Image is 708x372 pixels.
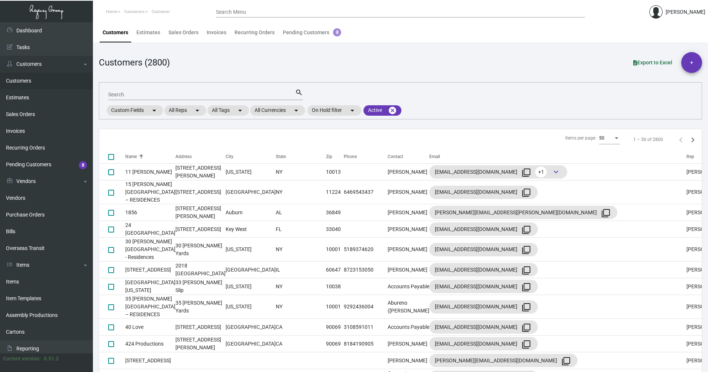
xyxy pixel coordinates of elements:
[125,336,175,352] td: 424 Productions
[276,336,326,352] td: CA
[388,153,403,160] div: Contact
[363,105,401,116] mat-chip: Active
[344,153,357,160] div: Phone
[226,204,276,221] td: Auburn
[193,106,202,115] mat-icon: arrow_drop_down
[276,204,326,221] td: AL
[388,180,429,204] td: [PERSON_NAME]
[562,357,570,366] mat-icon: filter_none
[388,262,429,278] td: [PERSON_NAME]
[522,340,531,349] mat-icon: filter_none
[388,295,429,319] td: Abureno ([PERSON_NAME]
[326,278,344,295] td: 10038
[175,238,226,262] td: 30 [PERSON_NAME] Yards
[226,164,276,180] td: [US_STATE]
[235,29,275,36] div: Recurring Orders
[307,105,361,116] mat-chip: On Hold filter
[388,204,429,221] td: [PERSON_NAME]
[292,106,301,115] mat-icon: arrow_drop_down
[276,238,326,262] td: NY
[435,321,532,333] div: [EMAIL_ADDRESS][DOMAIN_NAME]
[125,204,175,221] td: 1856
[326,295,344,319] td: 10001
[388,164,429,180] td: [PERSON_NAME]
[276,262,326,278] td: IL
[276,221,326,238] td: FL
[125,319,175,336] td: 40 Love
[326,153,344,160] div: Zip
[435,223,532,235] div: [EMAIL_ADDRESS][DOMAIN_NAME]
[106,9,117,14] span: Home
[326,336,344,352] td: 90069
[168,29,198,36] div: Sales Orders
[627,56,678,69] button: Export to Excel
[226,153,276,160] div: City
[435,280,532,292] div: [EMAIL_ADDRESS][DOMAIN_NAME]
[326,204,344,221] td: 36849
[250,105,305,116] mat-chip: All Currencies
[326,180,344,204] td: 11224
[535,167,547,177] span: +1
[276,295,326,319] td: NY
[107,105,163,116] mat-chip: Custom Fields
[175,204,226,221] td: [STREET_ADDRESS][PERSON_NAME]
[226,180,276,204] td: [GEOGRAPHIC_DATA]
[175,278,226,295] td: 33 [PERSON_NAME] Slip
[388,336,429,352] td: [PERSON_NAME]
[435,206,612,218] div: [PERSON_NAME][EMAIL_ADDRESS][PERSON_NAME][DOMAIN_NAME]
[435,186,532,198] div: [EMAIL_ADDRESS][DOMAIN_NAME]
[207,105,249,116] mat-chip: All Tags
[633,136,663,143] div: 1 – 50 of 2800
[276,319,326,336] td: CA
[44,355,59,363] div: 0.51.2
[522,283,531,292] mat-icon: filter_none
[344,295,388,319] td: 9292436004
[326,262,344,278] td: 60647
[687,134,699,145] button: Next page
[326,221,344,238] td: 33040
[295,88,303,97] mat-icon: search
[103,29,128,36] div: Customers
[226,295,276,319] td: [US_STATE]
[326,238,344,262] td: 10001
[435,338,532,350] div: [EMAIL_ADDRESS][DOMAIN_NAME]
[326,153,332,160] div: Zip
[150,106,159,115] mat-icon: arrow_drop_down
[175,319,226,336] td: [STREET_ADDRESS]
[601,209,610,218] mat-icon: filter_none
[522,168,531,177] mat-icon: filter_none
[681,52,702,73] button: +
[226,238,276,262] td: [US_STATE]
[226,221,276,238] td: Key West
[175,180,226,204] td: [STREET_ADDRESS]
[348,106,357,115] mat-icon: arrow_drop_down
[136,29,160,36] div: Estimates
[435,301,532,313] div: [EMAIL_ADDRESS][DOMAIN_NAME]
[152,9,170,14] span: Customer
[125,164,175,180] td: 11 [PERSON_NAME]
[207,29,226,36] div: Invoices
[99,56,170,69] div: Customers (2800)
[226,278,276,295] td: [US_STATE]
[276,180,326,204] td: NY
[125,295,175,319] td: 35 [PERSON_NAME][GEOGRAPHIC_DATA] – RESIDENCES
[388,153,429,160] div: Contact
[226,336,276,352] td: [GEOGRAPHIC_DATA]
[344,319,388,336] td: 3108591011
[633,60,672,65] span: Export to Excel
[125,153,137,160] div: Name
[522,266,531,275] mat-icon: filter_none
[326,164,344,180] td: 10013
[599,136,620,141] mat-select: Items per page:
[175,295,226,319] td: 35 [PERSON_NAME] Yards
[388,238,429,262] td: [PERSON_NAME]
[435,244,532,256] div: [EMAIL_ADDRESS][DOMAIN_NAME]
[522,323,531,332] mat-icon: filter_none
[388,352,429,369] td: [PERSON_NAME]
[175,153,226,160] div: Address
[388,278,429,295] td: Accounts Payable
[344,153,388,160] div: Phone
[649,5,663,19] img: admin@bootstrapmaster.com
[175,221,226,238] td: [STREET_ADDRESS]
[236,106,245,115] mat-icon: arrow_drop_down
